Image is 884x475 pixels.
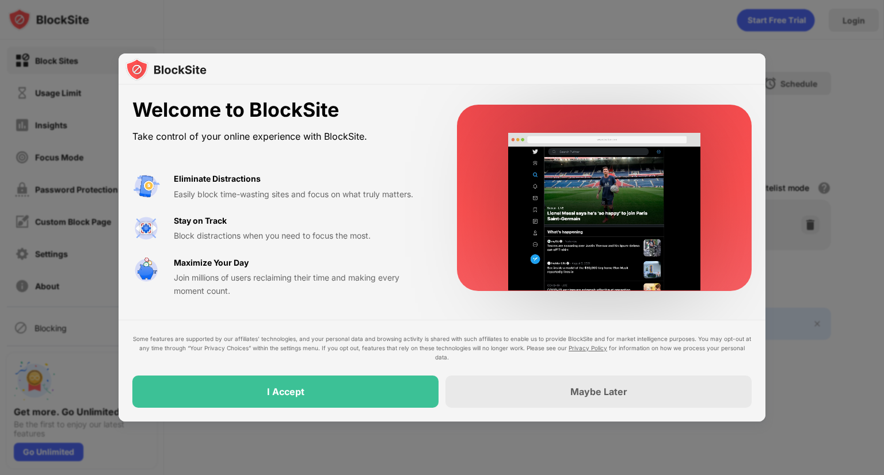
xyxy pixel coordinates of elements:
[267,386,304,397] div: I Accept
[174,188,429,201] div: Easily block time-wasting sites and focus on what truly matters.
[174,229,429,242] div: Block distractions when you need to focus the most.
[132,334,752,362] div: Some features are supported by our affiliates’ technologies, and your personal data and browsing ...
[569,344,607,351] a: Privacy Policy
[132,128,429,145] div: Take control of your online experience with BlockSite.
[174,256,249,269] div: Maximize Your Day
[132,98,429,122] div: Welcome to BlockSite
[174,214,227,227] div: Stay on Track
[132,173,160,200] img: value-avoid-distractions.svg
[174,271,429,297] div: Join millions of users reclaiming their time and making every moment count.
[570,386,627,397] div: Maybe Later
[132,214,160,242] img: value-focus.svg
[125,58,207,81] img: logo-blocksite.svg
[174,173,261,185] div: Eliminate Distractions
[132,256,160,284] img: value-safe-time.svg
